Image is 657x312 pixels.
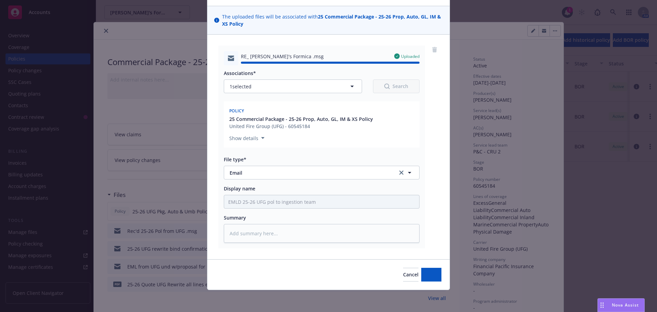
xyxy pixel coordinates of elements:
span: Summary [224,214,246,221]
input: Add display name here... [224,195,419,208]
button: Add files [421,268,441,282]
button: Nova Assist [597,298,645,312]
span: Cancel [403,271,418,278]
div: Drag to move [598,299,606,312]
span: Add files [421,271,441,278]
button: Cancel [403,268,418,282]
span: Nova Assist [612,302,639,308]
